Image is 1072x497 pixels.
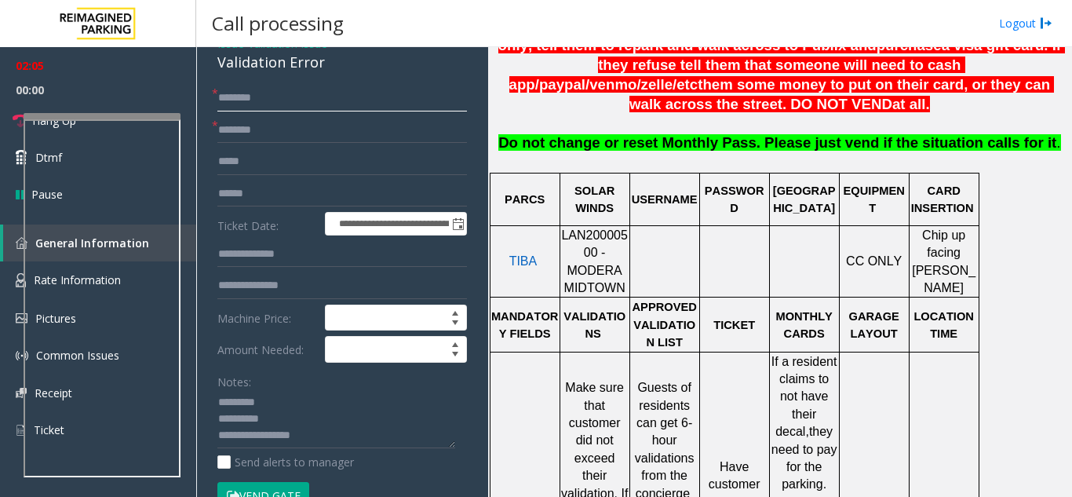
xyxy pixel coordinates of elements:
span: paypal [539,76,585,93]
span: TICKET [713,319,755,331]
span: Hang Up [32,112,76,129]
span: [GEOGRAPHIC_DATA] [773,185,836,214]
label: Send alerts to manager [217,454,354,470]
span: venmo [589,76,636,93]
span: Chip up facing [PERSON_NAME] [912,228,975,294]
a: TIBA [509,255,538,268]
span: / [673,76,676,93]
span: APPROVED VALIDATION LIST [633,301,700,349]
label: Ticket Date: [213,212,321,236]
span: etc [676,76,698,93]
span: LAN20000500 - MODERA MIDTOWN [561,228,628,294]
a: Logout [999,15,1052,31]
span: , [805,425,808,438]
img: 'icon' [16,388,27,398]
span: zelle [641,76,673,93]
label: Machine Price: [213,305,321,331]
span: Increase value [444,337,466,349]
div: Validation Error [217,52,467,73]
span: . [1056,134,1060,151]
span: SOLAR WINDS [574,185,618,214]
h3: Call processing [204,4,352,42]
img: 'icon' [16,237,27,249]
span: Increase value [444,305,466,318]
span: GARAGE LAYOUT [848,310,902,340]
img: 'icon' [16,423,26,437]
span: LOCATION TIME [913,310,977,340]
span: USERNAME [632,193,698,206]
span: MONTHLY CARDS [775,310,836,340]
img: logout [1040,15,1052,31]
img: 'icon' [16,313,27,323]
span: PASSWORD [705,185,764,214]
img: 'icon' [16,349,28,362]
span: / [636,76,640,93]
span: Do not change or reset Monthly Pass. Please just vend if the situation calls for it [498,134,1056,151]
span: at all. [892,96,930,112]
span: - [244,36,327,51]
span: Toggle popup [449,213,466,235]
span: VALIDATIONS [563,310,625,340]
span: CC ONLY [846,254,902,268]
span: If a resident claims to not have their decal [771,355,840,439]
span: PARCS [505,193,545,206]
img: 'icon' [16,273,26,287]
span: MANDATORY FIELDS [491,310,558,340]
span: Decrease value [444,349,466,362]
span: / [585,76,589,93]
a: General Information [3,225,196,261]
label: Notes: [217,368,251,390]
span: EQUIPMENT [844,185,905,214]
label: Amount Needed: [213,336,321,363]
span: a visa gift card. If they refuse tell them that someone will need to cash app/ [509,37,1066,93]
span: them some money to put on their card, or they can walk across the street. DO NOT VEND [629,76,1054,112]
span: CARD INSERTION [911,185,974,214]
span: Decrease value [444,318,466,331]
span: TIBA [509,254,538,268]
